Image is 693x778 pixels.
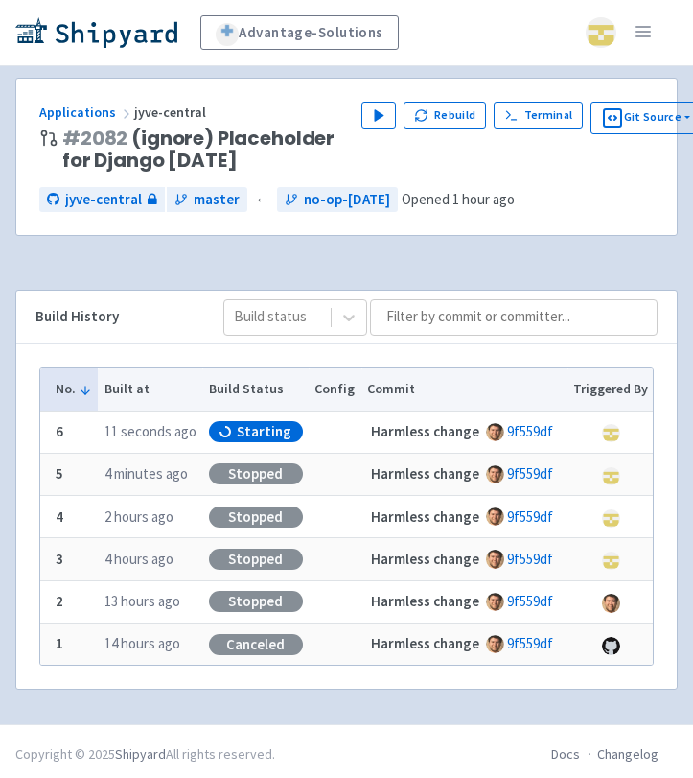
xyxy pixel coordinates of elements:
a: Shipyard [115,745,166,763]
strong: Harmless change [371,634,479,652]
time: 1 hour ago [452,190,515,208]
time: 4 hours ago [104,550,173,568]
div: Stopped [209,591,303,612]
div: Build History [35,306,193,328]
b: 3 [56,550,63,568]
a: Advantage-Solutions [200,15,399,50]
div: Copyright © 2025 All rights reserved. [15,744,275,765]
th: Built at [98,368,202,411]
time: 2 hours ago [104,507,173,526]
strong: Harmless change [371,464,479,483]
strong: Harmless change [371,550,479,568]
th: Triggered By [567,368,655,411]
a: Applications [39,104,134,121]
span: jyve-central [65,189,142,211]
button: Play [361,102,396,129]
b: 5 [56,464,63,483]
span: Opened [402,190,515,208]
span: Starting [237,422,291,441]
div: Canceled [209,634,303,655]
b: 2 [56,592,63,610]
a: 9f559df [507,550,553,568]
th: Commit [361,368,567,411]
span: ← [255,189,269,211]
time: 4 minutes ago [104,464,188,483]
b: 6 [56,422,63,440]
b: 4 [56,507,63,526]
span: master [194,189,240,211]
a: no-op-[DATE] [277,187,398,213]
strong: Harmless change [371,592,479,610]
div: Stopped [209,549,303,570]
a: master [167,187,247,213]
div: Stopped [209,463,303,484]
time: 11 seconds ago [104,422,196,440]
img: Shipyard logo [15,17,177,48]
th: Config [309,368,361,411]
b: 1 [56,634,63,652]
span: jyve-central [134,104,209,121]
strong: Harmless change [371,507,479,526]
a: 9f559df [507,507,553,526]
a: 9f559df [507,422,553,440]
time: 14 hours ago [104,634,180,652]
button: No. [56,379,92,399]
a: Changelog [597,745,658,763]
span: no-op-[DATE] [304,189,390,211]
strong: Harmless change [371,422,479,440]
a: 9f559df [507,464,553,483]
a: 9f559df [507,634,553,652]
span: (ignore) Placeholder for Django [DATE] [62,128,346,172]
a: Terminal [494,102,583,129]
a: #2082 [62,125,127,152]
th: Build Status [202,368,309,411]
input: Filter by commit or committer... [370,299,658,336]
time: 13 hours ago [104,592,180,610]
a: 9f559df [507,592,553,610]
a: jyve-central [39,187,165,213]
button: Rebuild [404,102,486,129]
div: Stopped [209,507,303,528]
a: Docs [551,745,580,763]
